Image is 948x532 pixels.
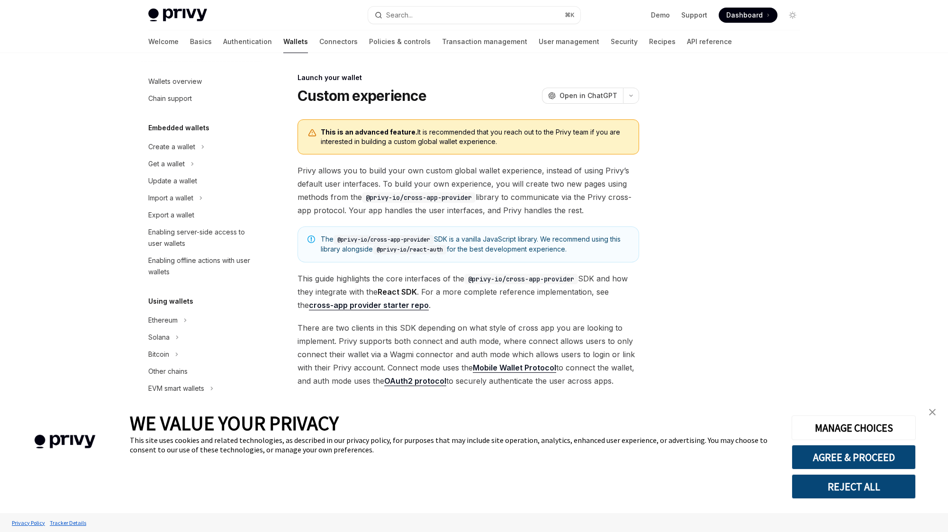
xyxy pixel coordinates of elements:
div: Update a wallet [148,175,197,187]
button: AGREE & PROCEED [792,445,916,469]
code: @privy-io/cross-app-provider [362,192,476,203]
div: Enabling offline actions with user wallets [148,255,256,278]
a: Update a wallet [141,172,262,189]
span: It is recommended that you reach out to the Privy team if you are interested in building a custom... [321,127,629,146]
span: Open in ChatGPT [560,91,617,100]
button: Search...⌘K [368,7,580,24]
a: Chain support [141,90,262,107]
a: Privacy Policy [9,514,47,531]
div: Enabling server-side access to user wallets [148,226,256,249]
code: @privy-io/cross-app-provider [334,235,434,244]
a: Wallets overview [141,73,262,90]
div: Export a wallet [148,209,194,221]
img: company logo [14,421,116,462]
svg: Warning [307,128,317,138]
div: Solana [148,332,170,343]
span: WE VALUE YOUR PRIVACY [130,411,339,435]
svg: Note [307,235,315,243]
h1: Custom experience [298,87,426,104]
strong: React SDK [378,287,417,297]
button: Open in ChatGPT [542,88,623,104]
a: Other chains [141,363,262,380]
div: Ethereum [148,315,178,326]
a: Security [611,30,638,53]
a: Export a wallet [141,207,262,224]
div: Launch your wallet [298,73,639,82]
span: Dashboard [726,10,763,20]
a: User management [539,30,599,53]
div: Import a wallet [148,192,193,204]
a: Mobile Wallet Protocol [473,363,556,373]
span: Privy allows you to build your own custom global wallet experience, instead of using Privy’s defa... [298,164,639,217]
a: API reference [687,30,732,53]
a: Authentication [223,30,272,53]
a: Welcome [148,30,179,53]
a: Tracker Details [47,514,89,531]
div: Bitcoin [148,349,169,360]
a: OAuth2 protocol [384,376,446,386]
code: @privy-io/react-auth [373,245,447,254]
a: Policies & controls [369,30,431,53]
a: Transaction management [442,30,527,53]
button: REJECT ALL [792,474,916,499]
code: @privy-io/cross-app-provider [464,274,578,284]
span: There are two clients in this SDK depending on what style of cross app you are looking to impleme... [298,321,639,388]
b: This is an advanced feature. [321,128,417,136]
a: Basics [190,30,212,53]
h5: Embedded wallets [148,122,209,134]
div: Search... [386,9,413,21]
span: This guide highlights the core interfaces of the SDK and how they integrate with the . For a more... [298,272,639,312]
a: Dashboard [719,8,777,23]
a: Recipes [649,30,676,53]
a: Connectors [319,30,358,53]
a: Wallets [283,30,308,53]
img: light logo [148,9,207,22]
a: cross-app provider starter repo [309,300,429,310]
a: Enabling server-side access to user wallets [141,224,262,252]
div: EVM smart wallets [148,383,204,394]
div: Wallets overview [148,76,202,87]
button: Toggle dark mode [785,8,800,23]
div: Chain support [148,93,192,104]
a: Enabling offline actions with user wallets [141,252,262,280]
img: close banner [929,409,936,415]
h5: Using wallets [148,296,193,307]
button: MANAGE CHOICES [792,415,916,440]
a: close banner [923,403,942,422]
a: Support [681,10,707,20]
div: Create a wallet [148,141,195,153]
span: The SDK is a vanilla JavaScript library. We recommend using this library alongside for the best d... [321,234,629,254]
span: ⌘ K [565,11,575,19]
a: Demo [651,10,670,20]
div: Other chains [148,366,188,377]
div: Get a wallet [148,158,185,170]
div: This site uses cookies and related technologies, as described in our privacy policy, for purposes... [130,435,777,454]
